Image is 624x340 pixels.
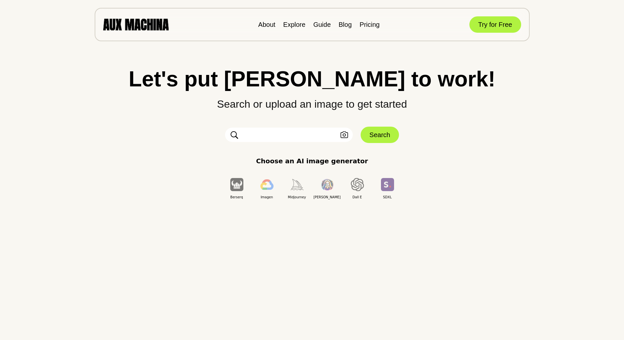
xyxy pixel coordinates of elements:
[256,156,368,166] p: Choose an AI image generator
[360,21,380,28] a: Pricing
[103,19,169,30] img: AUX MACHINA
[283,21,306,28] a: Explore
[361,127,399,143] button: Search
[313,21,331,28] a: Guide
[342,195,372,200] span: Dall E
[372,195,403,200] span: SDXL
[258,21,275,28] a: About
[469,16,521,33] button: Try for Free
[252,195,282,200] span: Imagen
[351,178,364,191] img: Dall E
[230,178,243,191] img: Berserq
[260,179,274,190] img: Imagen
[321,179,334,191] img: Leonardo
[222,195,252,200] span: Berserq
[381,178,394,191] img: SDXL
[282,195,312,200] span: Midjourney
[291,179,304,190] img: Midjourney
[13,68,611,90] h1: Let's put [PERSON_NAME] to work!
[13,90,611,112] p: Search or upload an image to get started
[312,195,342,200] span: [PERSON_NAME]
[339,21,352,28] a: Blog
